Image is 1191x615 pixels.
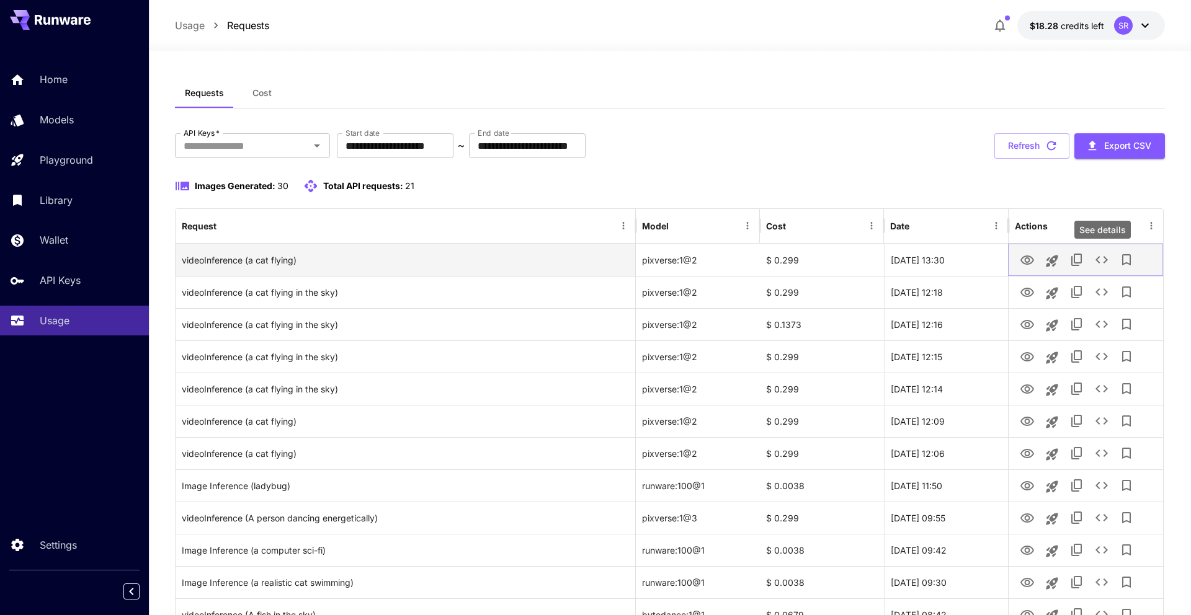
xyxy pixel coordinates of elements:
[40,538,77,552] p: Settings
[884,502,1008,534] div: 01 Sep, 2025 09:55
[1061,20,1104,31] span: credits left
[1089,473,1114,498] button: See details
[1040,474,1064,499] button: Launch in playground
[478,128,509,138] label: End date
[1089,570,1114,595] button: See details
[760,502,884,534] div: $ 0.299
[182,405,629,437] div: Click to copy prompt
[760,276,884,308] div: $ 0.299
[405,180,414,191] span: 21
[863,217,880,234] button: Menu
[1114,409,1139,433] button: Add to library
[175,18,205,33] a: Usage
[760,340,884,373] div: $ 0.299
[182,373,629,405] div: Click to copy prompt
[40,273,81,288] p: API Keys
[1040,539,1064,564] button: Launch in playground
[40,153,93,167] p: Playground
[1064,505,1089,530] button: Copy TaskUUID
[227,18,269,33] p: Requests
[636,244,760,276] div: pixverse:1@2
[1064,570,1089,595] button: Copy TaskUUID
[1040,313,1064,338] button: Launch in playground
[182,534,629,566] div: Click to copy prompt
[1015,569,1040,595] button: View Image
[1015,408,1040,433] button: View Video
[182,277,629,308] div: Click to copy prompt
[1074,221,1131,239] div: See details
[1040,378,1064,402] button: Launch in playground
[182,438,629,469] div: Click to copy prompt
[1114,473,1139,498] button: Add to library
[884,534,1008,566] div: 01 Sep, 2025 09:42
[252,87,272,99] span: Cost
[1064,538,1089,562] button: Copy TaskUUID
[1089,376,1114,401] button: See details
[766,221,786,231] div: Cost
[1089,441,1114,466] button: See details
[1015,279,1040,304] button: View Video
[1030,19,1104,32] div: $18.27778
[787,217,805,234] button: Sort
[1040,249,1064,273] button: Launch in playground
[884,340,1008,373] div: 01 Sep, 2025 12:15
[218,217,235,234] button: Sort
[182,221,216,231] div: Request
[636,276,760,308] div: pixverse:1@2
[1040,281,1064,306] button: Launch in playground
[1114,441,1139,466] button: Add to library
[458,138,465,153] p: ~
[884,373,1008,405] div: 01 Sep, 2025 12:14
[1015,440,1040,466] button: View Video
[182,341,629,373] div: Click to copy prompt
[1064,344,1089,369] button: Copy TaskUUID
[636,469,760,502] div: runware:100@1
[884,469,1008,502] div: 01 Sep, 2025 11:50
[760,308,884,340] div: $ 0.1373
[1114,280,1139,304] button: Add to library
[182,502,629,534] div: Click to copy prompt
[636,308,760,340] div: pixverse:1@2
[1040,442,1064,467] button: Launch in playground
[760,405,884,437] div: $ 0.299
[1015,537,1040,562] button: View Image
[1114,505,1139,530] button: Add to library
[636,405,760,437] div: pixverse:1@2
[308,137,326,154] button: Open
[760,437,884,469] div: $ 0.299
[182,470,629,502] div: Click to copy prompt
[1015,311,1040,337] button: View Video
[1064,473,1089,498] button: Copy TaskUUID
[1064,409,1089,433] button: Copy TaskUUID
[1015,376,1040,401] button: View Video
[1064,441,1089,466] button: Copy TaskUUID
[184,128,220,138] label: API Keys
[642,221,669,231] div: Model
[1089,312,1114,337] button: See details
[739,217,756,234] button: Menu
[1064,280,1089,304] button: Copy TaskUUID
[1114,16,1133,35] div: SR
[636,566,760,598] div: runware:100@1
[40,112,74,127] p: Models
[884,276,1008,308] div: 01 Sep, 2025 12:18
[1114,247,1139,272] button: Add to library
[1015,221,1048,231] div: Actions
[911,217,928,234] button: Sort
[1030,20,1061,31] span: $18.28
[40,72,68,87] p: Home
[1089,247,1114,272] button: See details
[884,405,1008,437] div: 01 Sep, 2025 12:09
[994,133,1069,159] button: Refresh
[182,309,629,340] div: Click to copy prompt
[123,583,140,600] button: Collapse sidebar
[175,18,269,33] nav: breadcrumb
[1089,538,1114,562] button: See details
[1143,217,1160,234] button: Menu
[760,534,884,566] div: $ 0.0038
[760,244,884,276] div: $ 0.299
[1114,312,1139,337] button: Add to library
[1064,247,1089,272] button: Copy TaskUUID
[615,217,632,234] button: Menu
